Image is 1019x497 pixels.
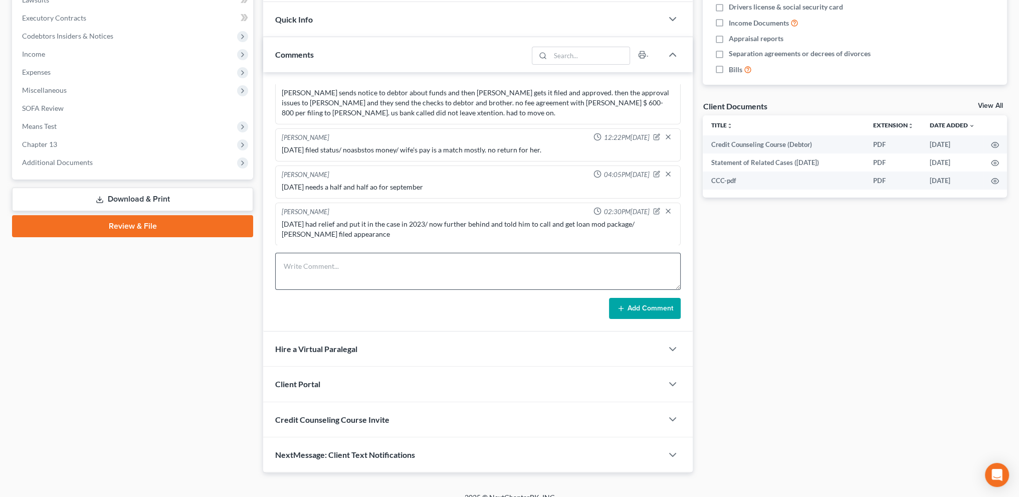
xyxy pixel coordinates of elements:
[978,102,1003,109] a: View All
[282,88,674,118] div: [PERSON_NAME] sends notice to debtor about funds and then [PERSON_NAME] gets it filed and approve...
[282,133,329,143] div: [PERSON_NAME]
[969,123,975,129] i: expand_more
[609,298,681,319] button: Add Comment
[873,121,914,129] a: Extensionunfold_more
[550,47,630,64] input: Search...
[14,9,253,27] a: Executory Contracts
[729,18,789,28] span: Income Documents
[711,121,732,129] a: Titleunfold_more
[922,153,983,172] td: [DATE]
[22,158,93,167] span: Additional Documents
[22,86,67,94] span: Miscellaneous
[275,415,389,424] span: Credit Counseling Course Invite
[282,170,329,180] div: [PERSON_NAME]
[603,133,649,142] span: 12:22PM[DATE]
[275,15,313,24] span: Quick Info
[703,172,865,190] td: CCC-pdf
[22,32,113,40] span: Codebtors Insiders & Notices
[22,14,86,22] span: Executory Contracts
[726,123,732,129] i: unfold_more
[14,99,253,117] a: SOFA Review
[282,145,674,155] div: [DATE] filed status/ noasbstos money/ wife's pay is a match mostly. no return for her.
[985,463,1009,487] div: Open Intercom Messenger
[603,170,649,180] span: 04:05PM[DATE]
[908,123,914,129] i: unfold_more
[22,104,64,112] span: SOFA Review
[275,450,415,459] span: NextMessage: Client Text Notifications
[12,188,253,211] a: Download & Print
[603,207,649,217] span: 02:30PM[DATE]
[865,153,922,172] td: PDF
[282,207,329,217] div: [PERSON_NAME]
[22,122,57,130] span: Means Test
[275,50,314,59] span: Comments
[703,135,865,153] td: Credit Counseling Course (Debtor)
[729,49,871,59] span: Separation agreements or decrees of divorces
[922,135,983,153] td: [DATE]
[703,153,865,172] td: Statement of Related Cases ([DATE])
[703,101,767,111] div: Client Documents
[22,140,57,148] span: Chapter 13
[865,172,922,190] td: PDF
[275,379,320,389] span: Client Portal
[729,65,742,75] span: Bills
[729,34,783,44] span: Appraisal reports
[729,2,843,12] span: Drivers license & social security card
[275,344,357,354] span: Hire a Virtual Paralegal
[282,219,674,239] div: [DATE] had relief and put it in the case in 2023/ now further behind and told him to call and get...
[282,182,674,192] div: [DATE] needs a half and half ao for september
[922,172,983,190] td: [DATE]
[22,50,45,58] span: Income
[22,68,51,76] span: Expenses
[12,215,253,237] a: Review & File
[930,121,975,129] a: Date Added expand_more
[865,135,922,153] td: PDF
